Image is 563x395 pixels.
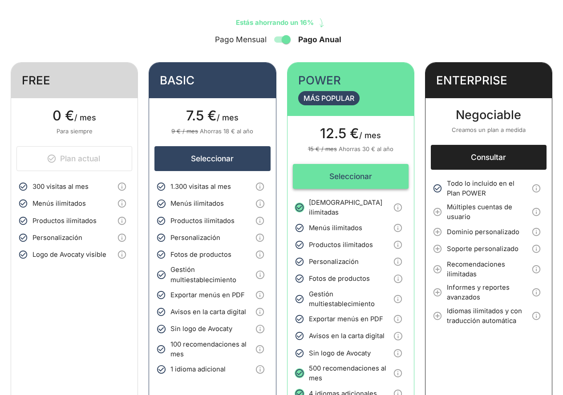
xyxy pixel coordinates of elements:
[113,246,130,263] button: Info
[436,73,507,88] h4: ENTERPRISE
[170,324,251,334] span: Sin logo de Avocaty
[186,107,217,124] span: 7.5 €
[170,216,251,226] span: Productos ilimitados
[170,250,251,259] span: Fotos de productos
[528,240,545,257] button: Info
[447,227,528,237] span: Dominio personalizado
[309,257,390,267] span: Personalización
[447,259,528,279] span: Recomendaciones ilimitadas
[389,236,406,253] button: Info
[251,195,268,212] button: Info
[456,108,521,122] span: Negociable
[16,127,132,136] p: Para siempre
[528,180,545,197] button: Info
[32,199,113,208] span: Menús ilimitados
[309,223,390,233] span: Menús ilimitados
[528,284,545,301] button: Info
[389,365,406,382] button: Info
[389,219,406,236] button: Info
[170,233,251,243] span: Personalización
[389,199,406,216] button: Info
[293,164,409,189] button: Seleccionar
[32,250,113,259] span: Logo de Avocaty visible
[298,34,341,45] span: Pago Anual
[251,287,268,303] button: Info
[16,109,132,127] p: / mes
[389,270,406,287] button: Info
[309,363,390,383] span: 500 recomendaciones al mes
[171,128,198,135] span: 9 € / mes
[389,253,406,270] button: Info
[251,212,268,229] button: Info
[528,307,545,324] button: Info
[309,198,390,218] span: [DEMOGRAPHIC_DATA] ilimitadas
[170,364,251,374] span: 1 idioma adicional
[170,265,251,285] span: Gestión multiestablecimiento
[251,361,268,378] button: Info
[113,229,130,246] button: Info
[309,331,390,341] span: Avisos en la carta digital
[308,145,337,152] span: 15 € / mes
[170,199,251,208] span: Menús ilimitados
[251,303,268,320] button: Info
[447,306,528,326] span: Idiomas ilimitados y con traducción automática
[320,125,359,141] span: 12.5 €
[113,212,130,229] button: Info
[22,73,50,88] h4: FREE
[309,289,390,309] span: Gestión multiestablecimiento
[32,233,113,243] span: Personalización
[170,290,251,300] span: Exportar menús en PDF
[53,107,74,124] span: 0 €
[389,291,406,307] button: Info
[309,314,390,324] span: Exportar menús en PDF
[113,178,130,195] button: Info
[32,216,113,226] span: Productos ilimitados
[293,127,409,145] p: / mes
[154,109,270,127] p: / mes
[251,320,268,337] button: Info
[32,182,113,192] span: 300 visitas al mes
[251,246,268,263] button: Info
[113,195,130,212] button: Info
[309,240,390,250] span: Productos ilimitados
[170,182,251,192] span: 1.300 visitas al mes
[236,12,327,28] p: Estás ahorrando un 16%
[251,229,268,246] button: Info
[293,145,409,153] p: Ahorras 30 € al año
[154,146,270,171] button: Seleccionar
[431,126,547,134] p: Creamos un plan a medida
[447,283,528,303] span: Informes y reportes avanzados
[389,345,406,362] button: Info
[170,307,251,317] span: Avisos en la carta digital
[528,203,545,220] button: Info
[447,202,528,222] span: Múltiples cuentas de usuario
[154,127,270,136] p: Ahorras 18 € al año
[251,178,268,195] button: Info
[528,223,545,240] button: Info
[389,311,406,327] button: Info
[528,261,545,278] button: Info
[309,348,390,358] span: Sin logo de Avocaty
[304,94,354,103] span: Más popular
[215,34,267,45] span: Pago Mensual
[160,73,194,88] h4: BASIC
[431,145,547,170] button: Consultar
[309,274,390,283] span: Fotos de productos
[251,266,268,283] button: Info
[447,244,528,254] span: Soporte personalizado
[389,327,406,344] button: Info
[447,179,528,199] span: Todo lo incluido en el Plan POWER
[298,73,341,88] h4: POWER
[251,341,268,358] button: Info
[170,339,251,359] span: 100 recomendaciones al mes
